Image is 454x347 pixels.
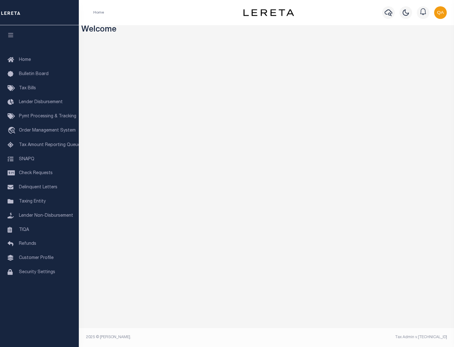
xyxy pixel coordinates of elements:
i: travel_explore [8,127,18,135]
h3: Welcome [81,25,452,35]
li: Home [93,10,104,15]
div: Tax Admin v.[TECHNICAL_ID] [271,334,447,340]
img: logo-dark.svg [243,9,294,16]
span: TIQA [19,227,29,232]
img: svg+xml;base64,PHN2ZyB4bWxucz0iaHR0cDovL3d3dy53My5vcmcvMjAwMC9zdmciIHBvaW50ZXItZXZlbnRzPSJub25lIi... [434,6,447,19]
span: Order Management System [19,128,76,133]
span: Pymt Processing & Tracking [19,114,76,119]
span: Refunds [19,242,36,246]
span: Tax Amount Reporting Queue [19,143,80,147]
span: Check Requests [19,171,53,175]
span: Home [19,58,31,62]
span: Lender Non-Disbursement [19,214,73,218]
span: Security Settings [19,270,55,274]
span: Lender Disbursement [19,100,63,104]
div: 2025 © [PERSON_NAME]. [81,334,267,340]
span: Taxing Entity [19,199,46,204]
span: SNAPQ [19,157,34,161]
span: Bulletin Board [19,72,49,76]
span: Tax Bills [19,86,36,91]
span: Customer Profile [19,256,54,260]
span: Delinquent Letters [19,185,57,190]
